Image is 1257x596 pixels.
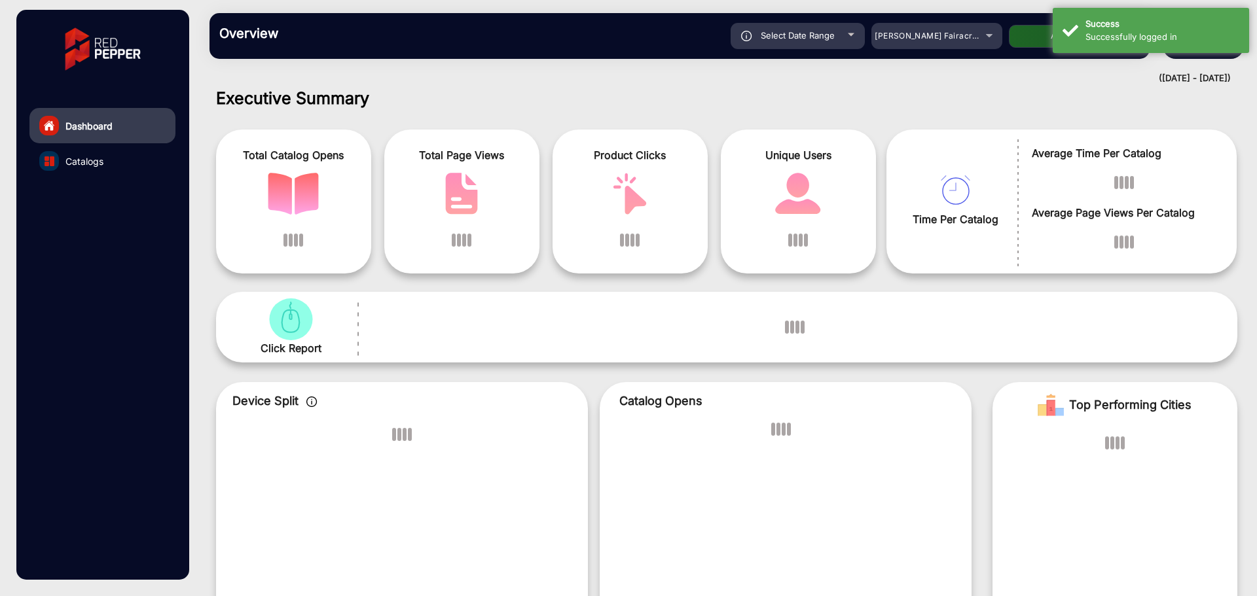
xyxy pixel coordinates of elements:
span: Product Clicks [562,147,698,163]
p: Catalog Opens [619,392,952,410]
img: icon [306,396,318,407]
span: Device Split [232,394,299,408]
span: [PERSON_NAME] Fairacre Farms [875,31,1004,41]
img: catalog [604,173,655,215]
span: Total Catalog Opens [226,147,361,163]
img: catalog [941,175,970,205]
img: catalog [265,298,316,340]
button: Apply [1009,25,1114,48]
h1: Executive Summary [216,88,1237,108]
span: Average Time Per Catalog [1032,145,1217,161]
span: Catalogs [65,154,103,168]
img: catalog [436,173,487,215]
span: Select Date Range [761,30,835,41]
img: catalog [45,156,54,166]
img: catalog [268,173,319,215]
span: Click Report [261,340,321,356]
div: Successfully logged in [1085,31,1239,44]
img: catalog [773,173,824,215]
div: ([DATE] - [DATE]) [196,72,1231,85]
img: vmg-logo [56,16,150,82]
a: Catalogs [29,143,175,179]
span: Dashboard [65,119,113,133]
img: icon [741,31,752,41]
span: Total Page Views [394,147,530,163]
span: Top Performing Cities [1069,392,1192,418]
img: home [43,120,55,131]
img: Rank image [1038,392,1064,418]
span: Average Page Views Per Catalog [1032,205,1217,220]
a: Dashboard [29,108,175,143]
span: Unique Users [731,147,866,163]
h3: Overview [219,26,403,41]
div: Success [1085,18,1239,31]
